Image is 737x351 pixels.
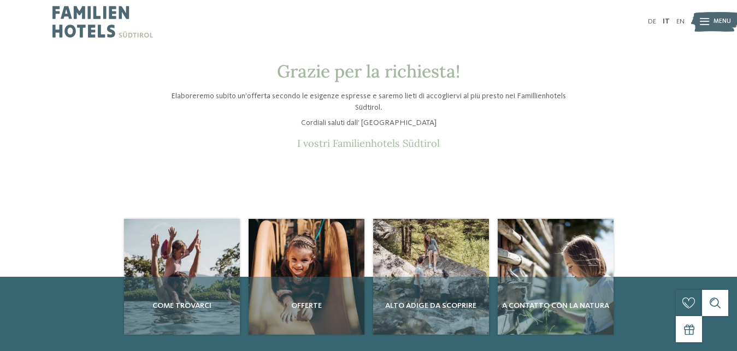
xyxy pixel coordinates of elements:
a: IT [663,18,670,25]
a: DE [648,18,656,25]
span: Come trovarci [128,300,235,311]
img: Richiesta [249,219,364,335]
a: Richiesta Offerte [249,219,364,335]
span: Menu [714,17,731,26]
p: Cordiali saluti dall’ [GEOGRAPHIC_DATA] [161,117,576,128]
img: Richiesta [373,219,489,335]
img: Richiesta [498,219,614,335]
span: Grazie per la richiesta! [277,60,460,82]
span: Offerte [253,300,360,311]
p: Elaboreremo subito un’offerta secondo le esigenze espresse e saremo lieti di accogliervi al più p... [161,91,576,112]
p: I vostri Familienhotels Südtirol [161,137,576,149]
a: Richiesta Alto Adige da scoprire [373,219,489,335]
img: Richiesta [124,219,240,335]
span: A contatto con la natura [502,300,609,311]
a: Richiesta A contatto con la natura [498,219,614,335]
a: Richiesta Come trovarci [124,219,240,335]
span: Alto Adige da scoprire [378,300,485,311]
a: EN [676,18,685,25]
